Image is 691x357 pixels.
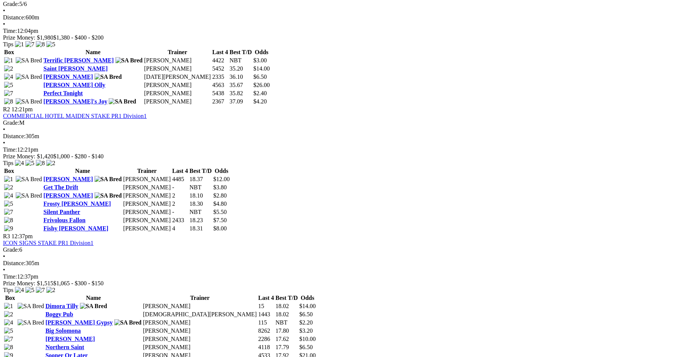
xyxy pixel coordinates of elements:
td: 4 [172,225,188,232]
td: 18.10 [189,192,212,199]
td: 4563 [212,81,228,89]
span: $7.50 [213,217,227,223]
span: $14.00 [299,303,316,309]
img: SA Bred [16,74,42,80]
img: 2 [4,65,13,72]
td: [PERSON_NAME] [144,81,211,89]
a: Saint [PERSON_NAME] [43,65,108,72]
img: 1 [4,57,13,64]
div: Prize Money: $1,420 [3,153,688,160]
a: ICON SIGNS STAKE PR1 Division1 [3,240,93,246]
td: 18.02 [275,302,298,310]
th: Trainer [123,167,171,175]
div: 6 [3,246,688,253]
td: 17.79 [275,344,298,351]
img: 5 [4,201,13,207]
img: SA Bred [115,57,143,64]
span: Tips [3,41,13,47]
div: 5/6 [3,1,688,7]
span: $2.40 [253,90,267,96]
img: SA Bred [18,303,44,310]
td: 2 [172,192,188,199]
th: Name [45,294,142,302]
img: 9 [4,225,13,232]
div: 600m [3,14,688,21]
th: Best T/D [229,49,252,56]
a: Fishy [PERSON_NAME] [43,225,108,232]
th: Last 4 [258,294,274,302]
td: 2286 [258,335,274,343]
span: $2.80 [213,192,227,199]
img: SA Bred [16,98,42,105]
a: Perfect Tonight [43,90,83,96]
td: [DEMOGRAPHIC_DATA][PERSON_NAME] [143,311,257,318]
span: Time: [3,273,17,280]
td: 37.09 [229,98,252,105]
td: 18.23 [189,217,212,224]
span: Tips [3,287,13,293]
span: • [3,21,5,27]
img: 8 [36,160,45,167]
img: SA Bred [80,303,107,310]
td: 115 [258,319,274,326]
a: Frivolous Fallon [43,217,85,223]
td: [PERSON_NAME] [143,335,257,343]
a: [PERSON_NAME] Olly [43,82,105,88]
th: Best T/D [275,294,298,302]
img: 4 [4,192,13,199]
a: Big Solomona [46,327,81,334]
img: 5 [25,287,34,294]
td: [PERSON_NAME] [144,57,211,64]
div: 305m [3,260,688,267]
img: 8 [4,98,13,105]
img: 2 [46,160,55,167]
span: $10.00 [299,336,316,342]
span: $6.50 [253,74,267,80]
img: 8 [4,217,13,224]
a: Northern Saint [46,344,84,350]
td: NBT [275,319,298,326]
td: [PERSON_NAME] [123,176,171,183]
img: SA Bred [18,319,44,326]
img: 4 [4,319,13,326]
img: 7 [4,209,13,215]
span: Tips [3,160,13,166]
span: $26.00 [253,82,270,88]
td: 15 [258,302,274,310]
span: Distance: [3,14,25,21]
td: 35.82 [229,90,252,97]
span: • [3,126,5,133]
td: NBT [229,57,252,64]
td: [PERSON_NAME] [123,225,171,232]
img: 1 [15,41,24,48]
img: 5 [25,160,34,167]
img: SA Bred [16,57,42,64]
img: 5 [46,41,55,48]
th: Trainer [144,49,211,56]
span: Distance: [3,260,25,266]
th: Odds [213,167,230,175]
span: $14.00 [253,65,270,72]
td: - [172,184,188,191]
span: • [3,140,5,146]
th: Last 4 [212,49,228,56]
td: 18.31 [189,225,212,232]
td: 2433 [172,217,188,224]
td: NBT [189,208,212,216]
td: 35.67 [229,81,252,89]
img: 1 [4,176,13,183]
span: $5.50 [213,209,227,215]
img: 7 [36,287,45,294]
span: $3.20 [299,327,313,334]
span: R2 [3,106,10,112]
div: 12:04pm [3,28,688,34]
span: $12.00 [213,176,230,182]
img: 4 [15,160,24,167]
span: 12:21pm [12,106,33,112]
td: [PERSON_NAME] [123,208,171,216]
span: R3 [3,233,10,239]
td: 2 [172,200,188,208]
span: Time: [3,146,17,153]
div: Prize Money: $1,980 [3,34,688,41]
td: [PERSON_NAME] [143,302,257,310]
